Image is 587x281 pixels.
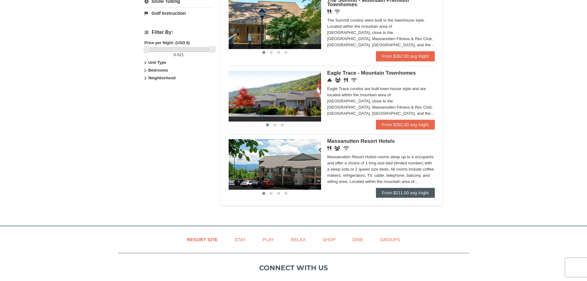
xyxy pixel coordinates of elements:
[327,78,332,82] i: Concierge Desk
[283,233,313,246] a: Relax
[145,7,213,19] a: Golf Instruction
[334,146,340,151] i: Banquet Facilities
[148,68,168,72] strong: Bedrooms
[344,233,371,246] a: Dine
[335,78,341,82] i: Conference Facilities
[315,233,344,246] a: Shop
[118,263,469,273] p: Connect with us
[327,154,435,185] div: Massanutten Resort Hotels rooms sleep up to 4 occupants and offer a choice of 1 king size bed (li...
[179,233,226,246] a: Resort Site
[327,86,435,117] div: Eagle Trace condos are built town-house style and are located within the mountain area of [GEOGRA...
[174,52,176,57] span: 0
[177,52,184,57] span: 521
[148,60,166,65] strong: Unit Type
[334,9,340,14] i: Wireless Internet (free)
[255,233,282,246] a: Play
[145,30,213,35] h4: Filter By:
[145,40,190,45] strong: Price per Night: (USD $)
[327,9,331,14] i: Restaurant
[227,233,254,246] a: Stay
[327,138,395,144] span: Massanutten Resort Hotels
[145,52,213,58] label: -
[376,51,435,61] a: From $362.00 avg /night
[148,76,176,80] strong: Neighborhood
[351,78,357,82] i: Wireless Internet (free)
[343,146,349,151] i: Wireless Internet (free)
[327,17,435,48] div: The Summit condos were built in the townhouse style. Located within the mountain area of [GEOGRAP...
[344,78,348,82] i: Restaurant
[327,70,416,76] span: Eagle Trace - Mountain Townhomes
[376,120,435,130] a: From $282.00 avg /night
[376,188,435,198] a: From $211.00 avg /night
[372,233,408,246] a: Groups
[327,146,331,151] i: Restaurant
